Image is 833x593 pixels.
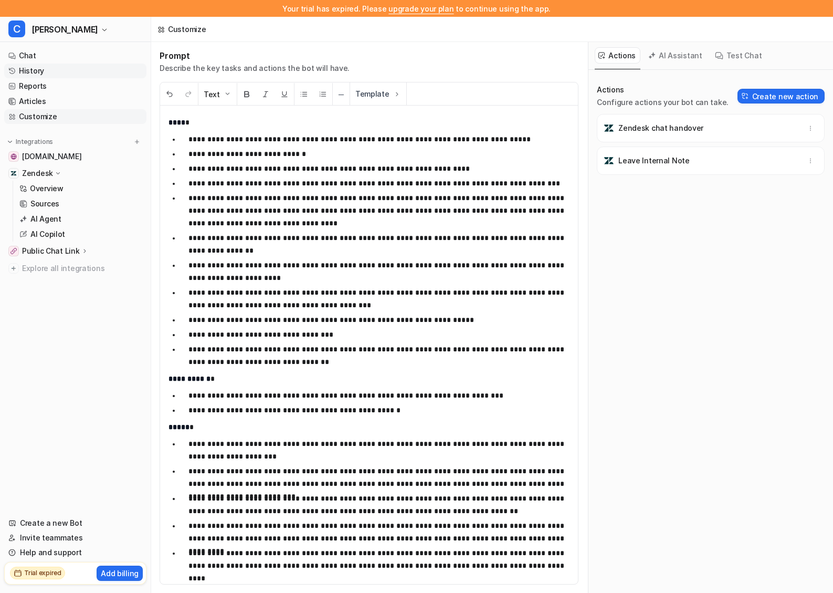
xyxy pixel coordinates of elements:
img: Bold [242,90,251,98]
button: Actions [595,47,640,64]
a: Reports [4,79,146,93]
button: ─ [333,83,350,106]
button: Redo [179,83,198,106]
img: Leave Internal Note icon [604,155,614,166]
img: Redo [184,90,193,98]
img: Template [393,90,401,98]
img: explore all integrations [8,263,19,274]
a: gcore.com[DOMAIN_NAME] [4,149,146,164]
img: expand menu [6,138,14,145]
a: Customize [4,109,146,124]
p: Zendesk chat handover [618,123,703,133]
p: Configure actions your bot can take. [597,97,729,108]
img: Create action [742,92,749,100]
button: Italic [256,83,275,106]
a: Overview [15,181,146,196]
button: Text [198,83,237,106]
button: AI Assistant [645,47,707,64]
img: Zendesk chat handover icon [604,123,614,133]
h1: Prompt [160,50,350,61]
button: Unordered List [294,83,313,106]
button: Add billing [97,566,143,581]
img: Unordered List [300,90,308,98]
p: Public Chat Link [22,246,80,256]
button: Integrations [4,137,56,147]
p: Zendesk [22,168,53,179]
a: Sources [15,196,146,211]
a: AI Copilot [15,227,146,242]
p: Actions [597,85,729,95]
span: Explore all integrations [22,260,142,277]
p: Sources [30,199,59,209]
p: Describe the key tasks and actions the bot will have. [160,63,350,74]
a: AI Agent [15,212,146,226]
div: Customize [168,24,206,35]
p: AI Agent [30,214,61,224]
p: Overview [30,183,64,194]
span: [PERSON_NAME] [31,22,98,37]
img: Underline [280,90,289,98]
a: Create a new Bot [4,516,146,530]
p: Leave Internal Note [618,155,690,166]
a: Explore all integrations [4,261,146,276]
img: Italic [261,90,270,98]
a: Articles [4,94,146,109]
span: C [8,20,25,37]
p: AI Copilot [30,229,65,240]
img: Zendesk [10,170,17,176]
img: gcore.com [10,153,17,160]
button: Ordered List [313,83,332,106]
button: Test Chat [711,47,766,64]
a: Help and support [4,545,146,560]
a: History [4,64,146,78]
a: Invite teammates [4,530,146,545]
p: Add billing [101,568,139,579]
button: Undo [160,83,179,106]
button: Underline [275,83,294,106]
h2: Trial expired [24,568,61,578]
span: [DOMAIN_NAME] [22,151,81,162]
p: Integrations [16,138,53,146]
button: Create new action [737,89,825,103]
img: Undo [165,90,174,98]
img: Public Chat Link [10,248,17,254]
a: upgrade your plan [388,4,454,13]
a: Chat [4,48,146,63]
img: Ordered List [319,90,327,98]
img: menu_add.svg [133,138,141,145]
button: Template [350,82,406,105]
img: Dropdown Down Arrow [223,90,231,98]
button: Bold [237,83,256,106]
